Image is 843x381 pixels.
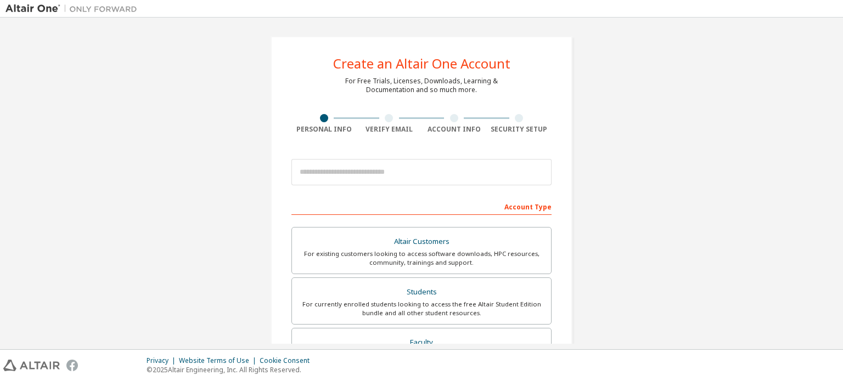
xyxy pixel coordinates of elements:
[299,234,544,249] div: Altair Customers
[260,356,316,365] div: Cookie Consent
[66,360,78,371] img: facebook.svg
[291,197,552,215] div: Account Type
[357,125,422,134] div: Verify Email
[299,285,544,300] div: Students
[291,125,357,134] div: Personal Info
[345,77,498,94] div: For Free Trials, Licenses, Downloads, Learning & Documentation and so much more.
[487,125,552,134] div: Security Setup
[299,300,544,317] div: For currently enrolled students looking to access the free Altair Student Edition bundle and all ...
[147,356,179,365] div: Privacy
[147,365,316,374] p: © 2025 Altair Engineering, Inc. All Rights Reserved.
[299,335,544,350] div: Faculty
[421,125,487,134] div: Account Info
[179,356,260,365] div: Website Terms of Use
[3,360,60,371] img: altair_logo.svg
[333,57,510,70] div: Create an Altair One Account
[299,249,544,267] div: For existing customers looking to access software downloads, HPC resources, community, trainings ...
[5,3,143,14] img: Altair One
